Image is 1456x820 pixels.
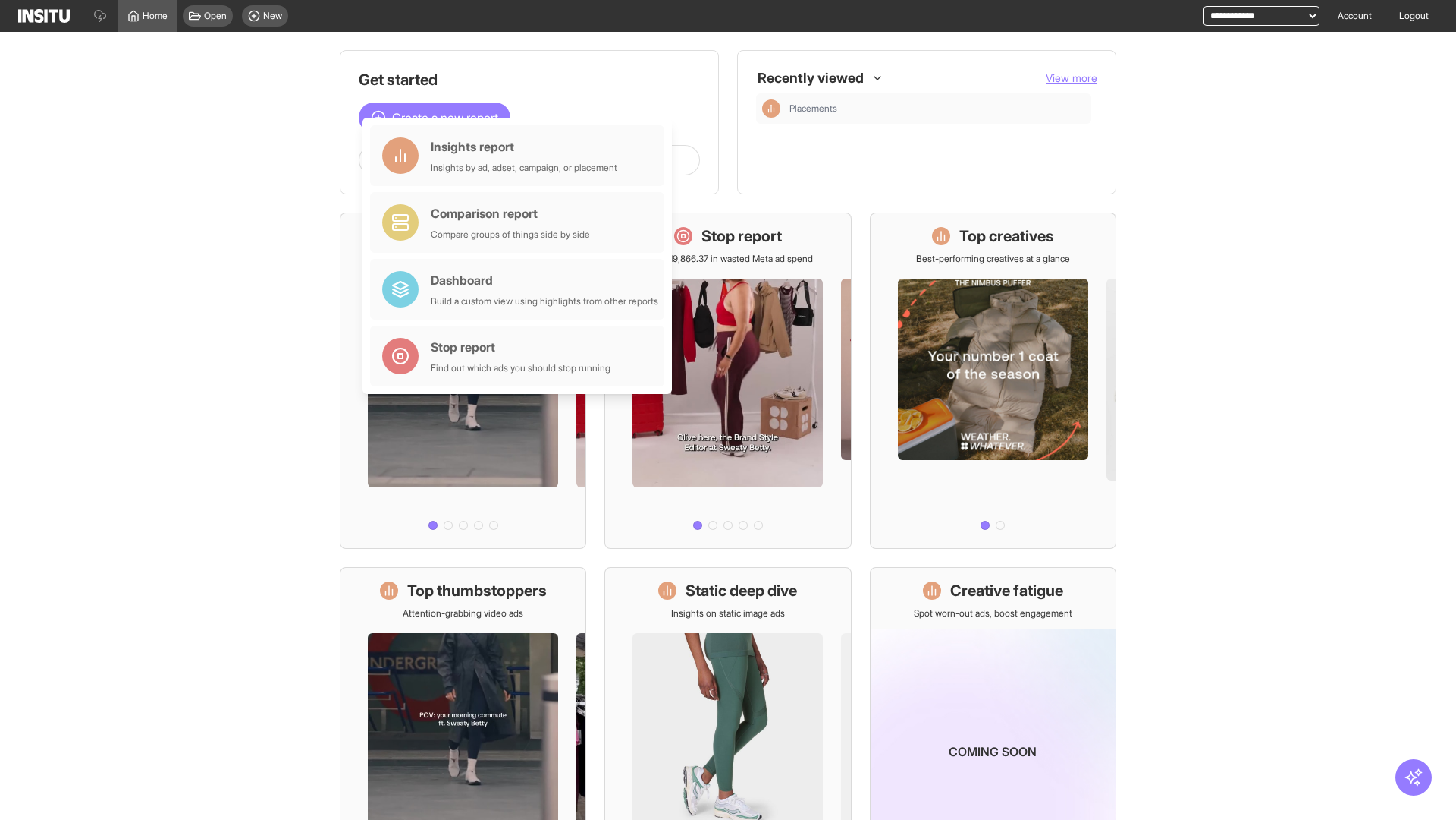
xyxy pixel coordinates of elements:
h1: Static deep dive [686,580,797,601]
p: Attention-grabbing video ads [403,607,523,620]
span: View more [1046,71,1097,84]
button: Create a new report [359,102,510,133]
div: Insights by ad, adset, campaign, or placement [431,162,617,174]
div: Insights report [431,137,617,156]
div: Comparison report [431,204,590,222]
div: Insights [762,99,780,118]
div: Build a custom view using highlights from other reports [431,295,658,307]
h1: Top creatives [959,225,1054,247]
button: View more [1046,71,1097,86]
div: Dashboard [431,271,658,289]
a: Stop reportSave £19,866.37 in wasted Meta ad spend [604,213,851,549]
span: Placements [789,102,837,115]
p: Best-performing creatives at a glance [916,253,1070,265]
img: Logo [18,9,70,23]
div: Compare groups of things side by side [431,229,590,241]
div: Find out which ads you should stop running [431,362,610,374]
p: Save £19,866.37 in wasted Meta ad spend [642,253,813,265]
span: Home [143,10,168,22]
div: Stop report [431,338,610,356]
span: Open [204,10,227,22]
p: Insights on static image ads [671,607,785,620]
span: New [263,10,282,22]
span: Placements [789,102,1085,115]
h1: Top thumbstoppers [407,580,547,601]
h1: Get started [359,69,700,90]
a: What's live nowSee all active ads instantly [340,213,586,549]
span: Create a new report [392,109,498,127]
h1: Stop report [701,225,782,247]
a: Top creativesBest-performing creatives at a glance [870,213,1116,549]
